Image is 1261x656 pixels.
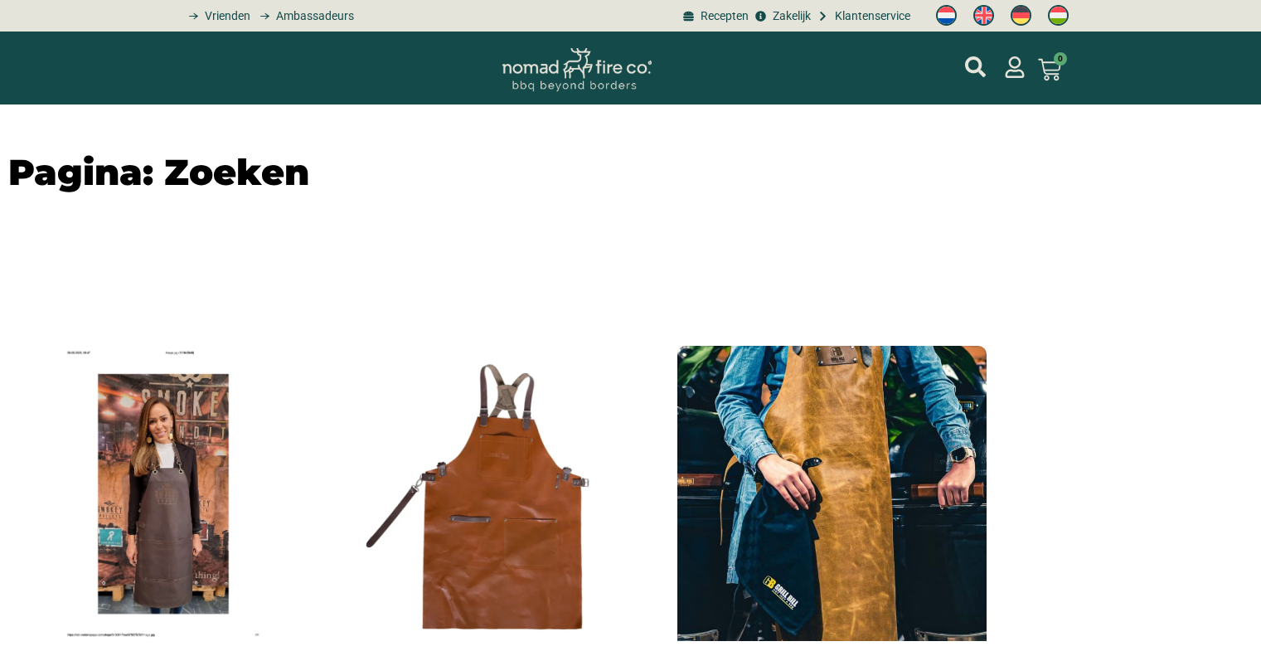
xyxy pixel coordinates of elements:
[815,7,910,25] a: grill bill klantenservice
[1004,56,1026,78] a: mijn account
[965,1,1002,31] a: Switch to Engels
[973,5,994,26] img: Engels
[681,7,749,25] a: BBQ recepten
[342,346,652,641] img: TiGERFiRELeatheraproncognac-onesize
[59,346,268,641] img: SB short pdf Zoeken
[201,7,250,25] span: Vrienden
[1048,5,1069,26] img: Hongaars
[183,7,250,25] a: grill bill vrienden
[8,154,987,190] h2: Pagina: Zoeken
[677,346,987,641] img: bbq schort rond
[1011,5,1031,26] img: Duits
[936,5,957,26] img: Nederlands
[1018,48,1081,91] a: 0
[1040,1,1077,31] a: Switch to Hongaars
[1002,1,1040,31] a: Switch to Duits
[502,48,652,92] img: Nomad Logo
[831,7,910,25] span: Klantenservice
[1054,52,1067,66] span: 0
[272,7,354,25] span: Ambassadeurs
[753,7,811,25] a: grill bill zakeljk
[965,56,986,77] a: mijn account
[696,7,749,25] span: Recepten
[255,7,354,25] a: grill bill ambassadors
[769,7,811,25] span: Zakelijk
